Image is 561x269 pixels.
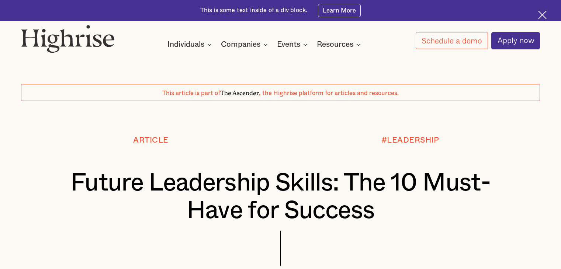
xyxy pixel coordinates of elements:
[416,32,488,49] a: Schedule a demo
[381,136,439,145] div: #LEADERSHIP
[277,40,300,49] div: Events
[317,40,363,49] div: Resources
[259,90,399,96] span: , the Highrise platform for articles and resources.
[21,25,115,53] img: Highrise logo
[318,4,361,17] a: Learn More
[221,40,270,49] div: Companies
[167,40,204,49] div: Individuals
[167,40,214,49] div: Individuals
[277,40,310,49] div: Events
[317,40,353,49] div: Resources
[491,32,540,49] a: Apply now
[221,40,260,49] div: Companies
[162,90,220,96] span: This article is part of
[200,6,308,15] div: This is some text inside of a div block.
[133,136,169,145] div: Article
[43,169,519,224] h1: Future Leadership Skills: The 10 Must-Have for Success
[538,11,547,19] img: Cross icon
[220,88,259,95] span: The Ascender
